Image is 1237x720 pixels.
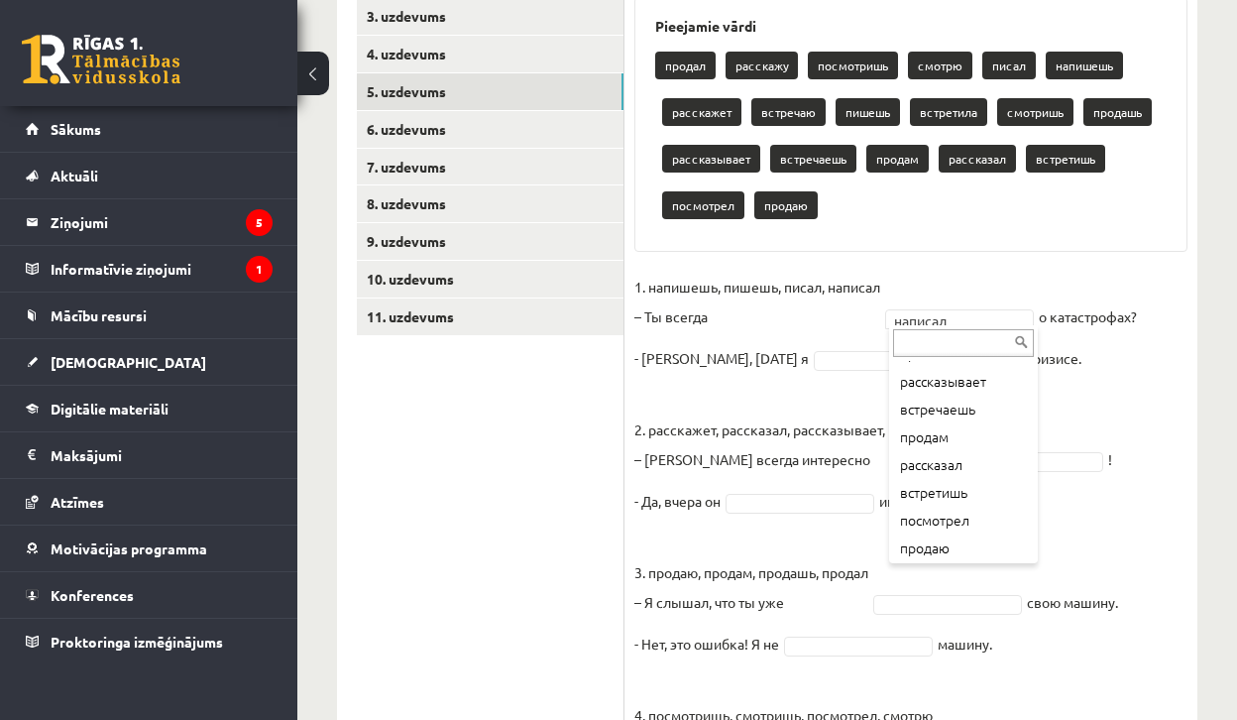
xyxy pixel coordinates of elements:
[893,535,1034,562] div: продаю
[893,507,1034,535] div: посмотрел
[893,479,1034,507] div: встретишь
[893,396,1034,423] div: встречаешь
[893,423,1034,451] div: продам
[893,368,1034,396] div: рассказывает
[893,451,1034,479] div: рассказал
